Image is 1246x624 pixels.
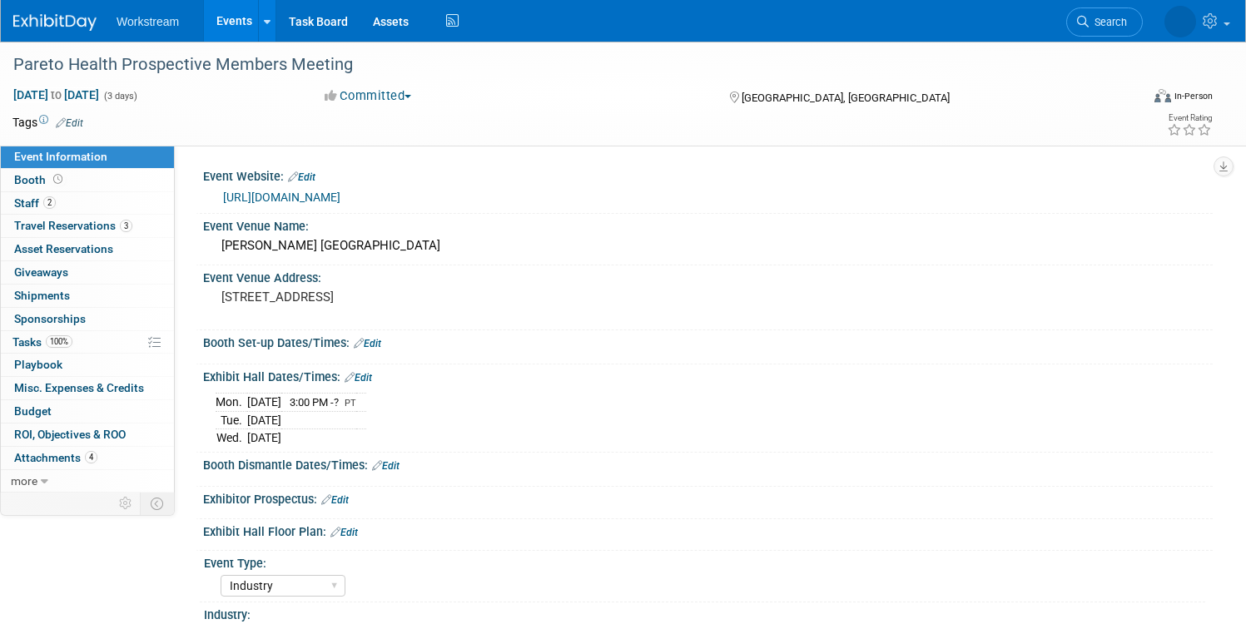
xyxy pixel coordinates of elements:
[50,173,66,186] span: Booth not reserved yet
[1,215,174,237] a: Travel Reservations3
[203,364,1213,386] div: Exhibit Hall Dates/Times:
[14,265,68,279] span: Giveaways
[203,265,1213,286] div: Event Venue Address:
[1,192,174,215] a: Staff2
[1167,114,1212,122] div: Event Rating
[14,289,70,302] span: Shipments
[1,308,174,330] a: Sponsorships
[330,527,358,538] a: Edit
[1174,90,1213,102] div: In-Person
[1,354,174,376] a: Playbook
[247,428,281,446] td: [DATE]
[1034,87,1213,111] div: Event Format
[14,196,56,210] span: Staff
[354,338,381,349] a: Edit
[321,494,349,506] a: Edit
[43,196,56,209] span: 2
[1154,89,1171,102] img: Format-Inperson.png
[223,191,340,204] a: [URL][DOMAIN_NAME]
[742,92,950,104] span: [GEOGRAPHIC_DATA], [GEOGRAPHIC_DATA]
[334,396,339,409] span: ?
[120,220,132,232] span: 3
[203,487,1213,508] div: Exhibitor Prospectus:
[247,411,281,428] td: [DATE]
[1,169,174,191] a: Booth
[247,393,281,411] td: [DATE]
[14,150,107,163] span: Event Information
[14,451,97,464] span: Attachments
[1,377,174,399] a: Misc. Expenses & Credits
[288,171,315,183] a: Edit
[1,331,174,354] a: Tasks100%
[12,335,72,349] span: Tasks
[14,242,113,255] span: Asset Reservations
[85,451,97,463] span: 4
[345,372,372,384] a: Edit
[1,261,174,284] a: Giveaways
[1066,7,1143,37] a: Search
[56,117,83,129] a: Edit
[141,493,175,514] td: Toggle Event Tabs
[48,88,64,102] span: to
[319,87,418,105] button: Committed
[14,428,126,441] span: ROI, Objectives & ROO
[216,393,247,411] td: Mon.
[12,114,83,131] td: Tags
[1,447,174,469] a: Attachments4
[204,551,1205,572] div: Event Type:
[203,214,1213,235] div: Event Venue Name:
[1,423,174,446] a: ROI, Objectives & ROO
[1,238,174,260] a: Asset Reservations
[112,493,141,514] td: Personalize Event Tab Strip
[14,173,66,186] span: Booth
[117,15,179,28] span: Workstream
[12,87,100,102] span: [DATE] [DATE]
[1089,16,1127,28] span: Search
[102,91,137,102] span: (3 days)
[1,285,174,307] a: Shipments
[216,233,1200,259] div: [PERSON_NAME] [GEOGRAPHIC_DATA]
[203,453,1213,474] div: Booth Dismantle Dates/Times:
[1,400,174,423] a: Budget
[1164,6,1196,37] img: Tatia Meghdadi
[14,404,52,418] span: Budget
[372,460,400,472] a: Edit
[14,312,86,325] span: Sponsorships
[216,411,247,428] td: Tue.
[1,470,174,493] a: more
[11,474,37,488] span: more
[216,428,247,446] td: Wed.
[14,381,144,394] span: Misc. Expenses & Credits
[203,164,1213,186] div: Event Website:
[204,602,1205,623] div: Industry:
[13,14,97,31] img: ExhibitDay
[290,396,341,409] span: 3:00 PM -
[46,335,72,348] span: 100%
[345,398,356,409] span: PT
[203,519,1213,541] div: Exhibit Hall Floor Plan:
[14,358,62,371] span: Playbook
[14,219,132,232] span: Travel Reservations
[7,50,1110,80] div: Pareto Health Prospective Members Meeting
[1,146,174,168] a: Event Information
[203,330,1213,352] div: Booth Set-up Dates/Times:
[221,290,605,305] pre: [STREET_ADDRESS]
